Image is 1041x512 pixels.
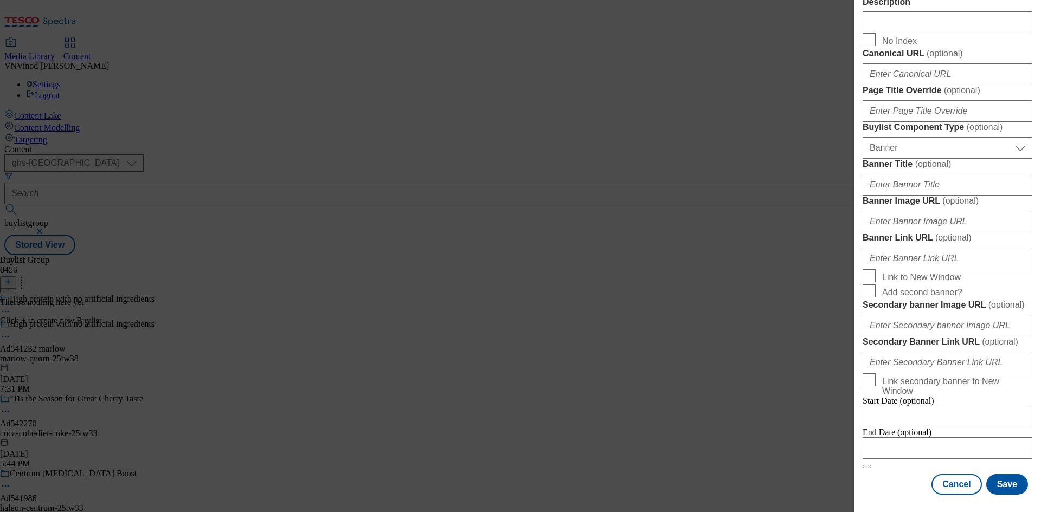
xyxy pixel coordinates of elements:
label: Buylist Component Type [863,122,1032,133]
input: Enter Banner Title [863,174,1032,196]
label: Secondary Banner Link URL [863,336,1032,347]
button: Save [986,474,1028,495]
input: Enter Secondary Banner Link URL [863,352,1032,373]
input: Enter Secondary banner Image URL [863,315,1032,336]
span: ( optional ) [944,86,980,95]
input: Enter Canonical URL [863,63,1032,85]
span: End Date (optional) [863,427,931,437]
button: Cancel [931,474,981,495]
span: ( optional ) [942,196,979,205]
input: Enter Description [863,11,1032,33]
span: ( optional ) [927,49,963,58]
input: Enter Banner Image URL [863,211,1032,232]
span: ( optional ) [988,300,1025,309]
span: ( optional ) [967,122,1003,132]
span: Link to New Window [882,273,961,282]
span: ( optional ) [935,233,972,242]
span: Link secondary banner to New Window [882,377,1028,396]
label: Banner Link URL [863,232,1032,243]
label: Canonical URL [863,48,1032,59]
label: Secondary banner Image URL [863,300,1032,310]
input: Enter Date [863,437,1032,459]
span: Start Date (optional) [863,396,934,405]
span: ( optional ) [982,337,1018,346]
span: Add second banner? [882,288,962,297]
span: No Index [882,36,917,46]
input: Enter Banner Link URL [863,248,1032,269]
input: Enter Page Title Override [863,100,1032,122]
label: Banner Title [863,159,1032,170]
span: ( optional ) [915,159,952,168]
label: Banner Image URL [863,196,1032,206]
label: Page Title Override [863,85,1032,96]
input: Enter Date [863,406,1032,427]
